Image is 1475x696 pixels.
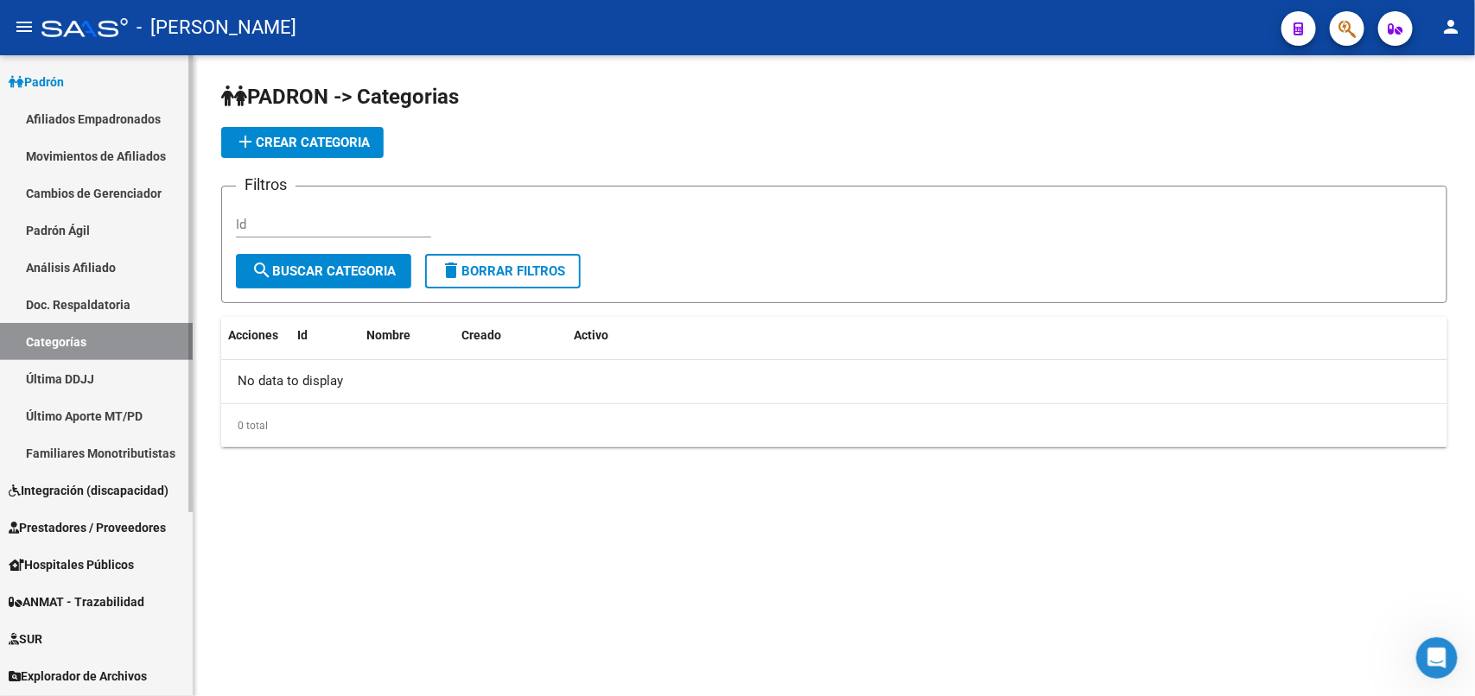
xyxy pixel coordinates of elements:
h3: Filtros [236,173,296,197]
div: No data to display [221,360,1447,403]
button: Buscar Categoria [236,254,411,288]
datatable-header-cell: Nombre [359,317,455,354]
button: Crear Categoria [221,127,384,158]
span: Activo [574,328,608,342]
span: - [PERSON_NAME] [137,9,296,47]
iframe: Intercom live chat [1416,637,1458,679]
button: Borrar Filtros [425,254,581,288]
datatable-header-cell: Id [290,317,359,354]
span: SUR [9,630,42,649]
mat-icon: menu [14,16,35,37]
div: 0 total [221,404,1447,447]
mat-icon: delete [441,260,461,281]
span: Buscar Categoria [251,263,396,279]
span: Prestadores / Proveedores [9,518,166,537]
span: PADRON -> Categorias [221,85,459,109]
datatable-header-cell: Acciones [221,317,290,354]
span: Acciones [228,328,278,342]
span: Integración (discapacidad) [9,481,168,500]
span: Hospitales Públicos [9,555,134,574]
span: Creado [461,328,501,342]
datatable-header-cell: Creado [455,317,567,354]
span: Borrar Filtros [441,263,565,279]
span: Id [297,328,308,342]
mat-icon: add [235,131,256,152]
mat-icon: person [1440,16,1461,37]
mat-icon: search [251,260,272,281]
span: Padrón [9,73,64,92]
span: Nombre [366,328,410,342]
span: ANMAT - Trazabilidad [9,592,144,611]
span: Explorador de Archivos [9,667,147,686]
span: Crear Categoria [235,135,370,150]
datatable-header-cell: Activo [567,317,623,354]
